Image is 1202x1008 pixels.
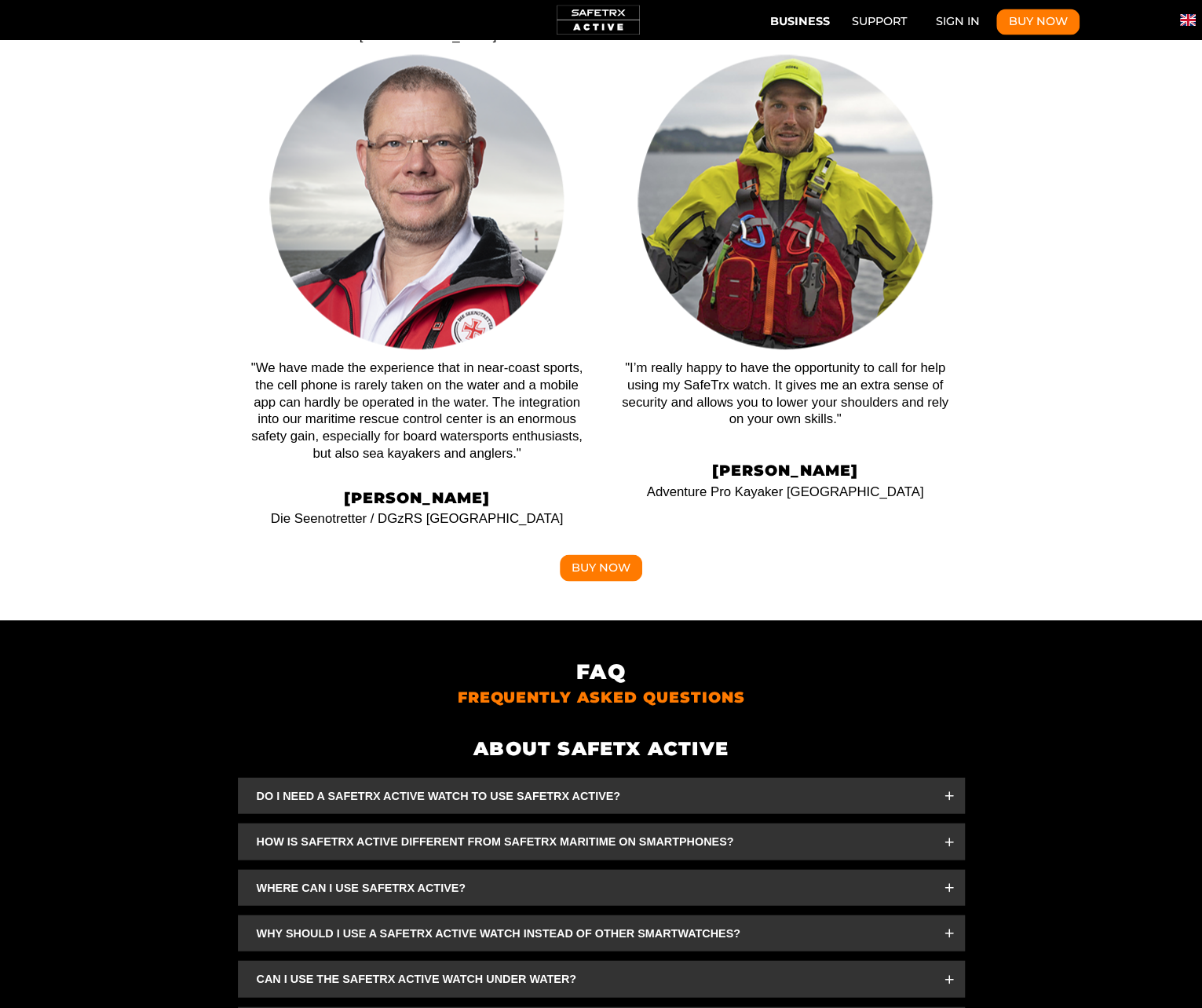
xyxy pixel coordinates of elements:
h1: FAQ [238,659,965,682]
button: Do I need a SafeTrx Active Watch to use SafeTrx Active? [257,787,955,804]
span: Where can I use SafeTrx Active? [257,878,926,896]
img: en [1180,12,1196,27]
button: Why should I use a SafeTrx Active watch instead of other smartwatches? [257,924,955,941]
span: Why should I use a SafeTrx Active watch instead of other smartwatches? [257,924,926,941]
button: Buy Now [560,554,643,581]
p: "We have made the experience that in near-coast sports, the cell phone is rarely taken on the wat... [247,359,587,462]
span: How is SafeTrx Active different from SafeTrx Maritime on smartphones? [257,832,926,849]
h2: About SafeTx Active [238,738,965,758]
button: Buy Now [996,9,1080,35]
span: Can I use the SafeTrx Active Watch under water? [257,970,926,987]
button: Change language [1180,12,1196,27]
h3: [PERSON_NAME] [247,472,587,505]
p: "I’m really happy to have the opportunity to call for help using my SafeTrx watch. It gives me an... [616,359,955,427]
button: How is SafeTrx Active different from SafeTrx Maritime on smartphones? [257,832,955,849]
span: Do I need a SafeTrx Active Watch to use SafeTrx Active? [257,787,926,804]
a: Support [840,9,919,35]
a: Sign In [923,9,992,35]
p: Adventure Pro Kayaker [GEOGRAPHIC_DATA] [616,483,955,500]
button: Business [764,6,835,32]
button: Can I use the SafeTrx Active Watch under water? [257,970,955,987]
p: Die Seenotretter / DGzRS [GEOGRAPHIC_DATA] [247,509,587,527]
h3: [PERSON_NAME] [616,462,955,478]
button: Where can I use SafeTrx Active? [257,878,955,896]
h5: FREQUENTLY ASKED QUESTIONS [238,688,965,705]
